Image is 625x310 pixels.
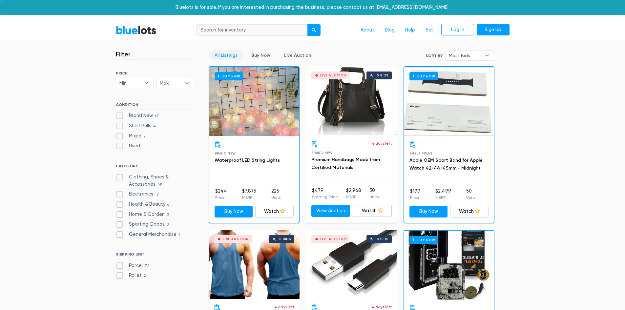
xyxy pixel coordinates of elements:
[320,238,346,241] div: Live Auction
[151,124,158,129] span: 4
[180,78,194,88] b: ▾
[156,182,164,187] span: 49
[246,50,276,60] a: Buy Now
[410,195,420,200] p: Price
[119,78,141,88] span: Min
[372,140,392,146] p: 4 days left
[420,24,439,36] a: Sell
[116,102,194,110] h6: CONDITION
[215,157,280,163] a: Waterproof LED String Lights
[441,24,474,36] a: Log In
[215,188,227,201] li: $244
[160,78,181,88] span: Max
[116,252,194,259] h6: SHIPPING UNIT
[255,206,294,217] a: Watch
[116,201,171,208] label: Health & Beauty
[409,152,432,155] span: Shelf Pulls
[450,206,489,217] a: Watch
[449,51,482,60] span: Most Bids
[346,194,361,200] p: MSRP
[480,51,494,60] b: ▾
[377,74,388,77] div: 0 bids
[116,25,156,35] a: BlueLots
[116,164,194,171] h6: CATEGORY
[116,71,194,75] h6: PRICE
[353,205,392,217] a: Watch
[223,238,249,241] div: Live Auction
[311,151,333,155] span: Brand New
[196,24,308,36] input: Search for inventory
[369,194,379,200] p: Units
[165,202,171,207] span: 6
[165,212,171,217] span: 3
[116,272,148,279] label: Pallet
[409,72,438,80] h6: Buy Now
[426,53,443,59] label: Sort By
[165,222,171,228] span: 3
[143,263,152,269] span: 72
[116,122,158,130] label: Shelf Pulls
[116,211,171,218] label: Home & Garden
[435,195,451,200] p: MSRP
[215,72,243,80] h6: Buy Now
[116,231,182,238] label: General Merchandise
[209,67,299,136] a: Buy Now
[377,238,388,241] div: 0 bids
[209,50,243,60] a: All Listings
[311,205,350,217] a: View Auction
[466,188,475,201] li: 50
[369,187,379,200] li: 30
[346,187,361,200] li: $2,968
[404,67,494,136] a: Buy Now
[142,274,148,279] span: 2
[466,195,475,200] p: Units
[153,114,161,119] span: 67
[435,188,451,201] li: $2,499
[153,192,161,197] span: 12
[306,66,397,135] a: Live Auction 0 bids
[116,174,194,188] label: Clothing, Shoes & Accessories
[209,230,300,299] a: Live Auction 0 bids
[306,230,397,299] a: Live Auction 0 bids
[404,231,494,300] a: Buy Now
[355,24,380,36] a: About
[477,24,510,36] a: Sign Up
[242,188,256,201] li: $7,875
[410,188,420,201] li: $199
[271,188,281,201] li: 225
[177,232,182,238] span: 1
[312,187,338,200] li: $479
[279,238,291,241] div: 0 bids
[116,50,131,58] h3: Filter
[409,206,448,217] a: Buy Now
[279,50,317,60] a: Live Auction
[116,221,171,228] label: Sporting Goods
[380,24,400,36] a: Blog
[372,304,392,310] p: 4 days left
[141,134,148,139] span: 2
[320,74,346,77] div: Live Auction
[139,78,153,88] b: ▾
[274,304,294,310] p: 4 days left
[409,236,438,244] h6: Buy Now
[116,262,152,269] label: Parcel
[140,144,146,149] span: 1
[215,206,253,217] a: Buy Now
[215,152,236,155] span: Brand New
[116,191,161,198] label: Electronics
[242,195,256,200] p: MSRP
[116,112,161,119] label: Brand New
[271,195,281,200] p: Units
[409,157,483,171] a: Apple OEM Sport Band for Apple Watch 42/44/45mm - Midnight
[215,195,227,200] p: Price
[311,157,380,170] a: Premium Handbags Made from Certified Materials
[116,133,148,140] label: Mixed
[400,24,420,36] a: Help
[312,194,338,200] p: Starting Price
[116,142,146,150] label: Used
